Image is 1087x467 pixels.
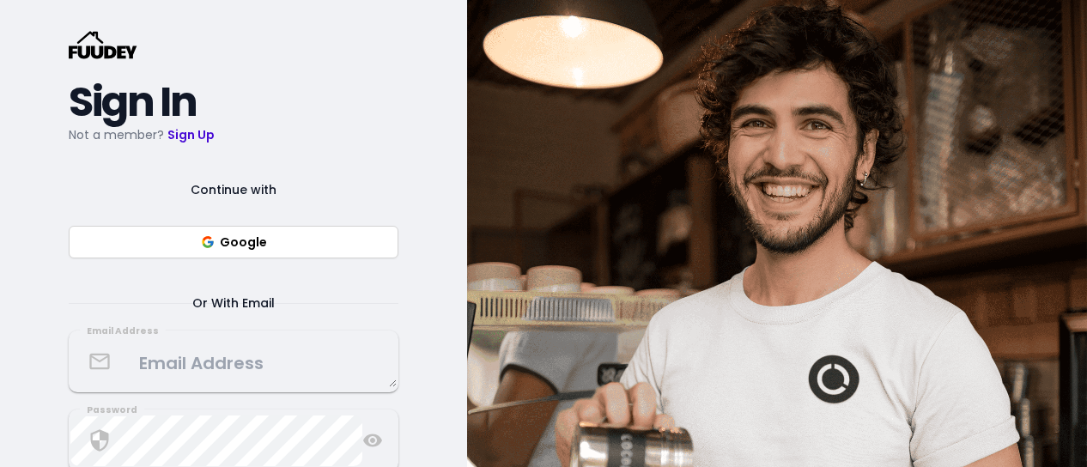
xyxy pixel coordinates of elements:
div: Password [80,403,144,417]
a: Sign Up [167,126,215,143]
div: Email Address [80,324,166,338]
svg: {/* Added fill="currentColor" here */} {/* This rectangle defines the background. Its explicit fi... [69,31,137,59]
h2: Sign In [69,87,398,118]
button: Google [69,226,398,258]
span: Or With Email [172,293,295,313]
p: Not a member? [69,124,398,145]
span: Continue with [170,179,297,200]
